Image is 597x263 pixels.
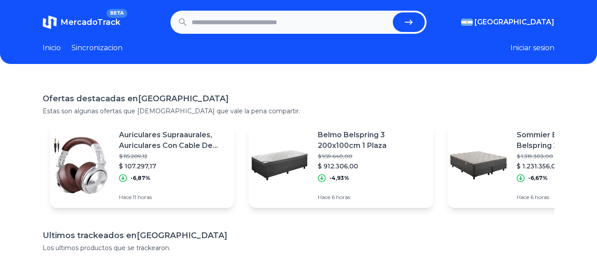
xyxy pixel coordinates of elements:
p: -6,87% [130,175,150,182]
h1: Ultimos trackeados en [GEOGRAPHIC_DATA] [43,229,554,242]
a: MercadoTrackBETA [43,15,120,29]
img: Argentina [461,19,473,26]
p: Auriculares Supraaurales, Auriculares Con Cable De Sonido Es [119,130,227,151]
img: Featured image [249,134,311,196]
p: -4,93% [329,175,349,182]
a: Inicio [43,43,61,53]
span: [GEOGRAPHIC_DATA] [474,17,554,28]
p: Hace 11 horas [119,194,227,201]
p: Hace 6 horas [318,194,426,201]
img: MercadoTrack [43,15,57,29]
p: -6,67% [528,175,548,182]
p: Los ultimos productos que se trackearon. [43,243,554,252]
span: BETA [107,9,127,18]
p: Estas son algunas ofertas que [DEMOGRAPHIC_DATA] que vale la pena compartir. [43,107,554,116]
button: Iniciar sesion [510,43,554,53]
p: $ 115.209,12 [119,153,227,160]
p: $ 107.297,17 [119,162,227,171]
a: Featured imageBelmo Belspring 3 200x100cm 1 Plaza$ 959.640,00$ 912.306,00-4,93%Hace 6 horas [249,123,433,208]
a: Featured imageAuriculares Supraaurales, Auriculares Con Cable De Sonido Es$ 115.209,12$ 107.297,1... [50,123,234,208]
span: MercadoTrack [60,17,120,27]
button: [GEOGRAPHIC_DATA] [461,17,554,28]
h1: Ofertas destacadas en [GEOGRAPHIC_DATA] [43,92,554,105]
p: Belmo Belspring 3 200x100cm 1 Plaza [318,130,426,151]
p: $ 912.306,00 [318,162,426,171]
p: $ 959.640,00 [318,153,426,160]
img: Featured image [50,134,112,196]
a: Sincronizacion [71,43,123,53]
img: Featured image [447,134,510,196]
